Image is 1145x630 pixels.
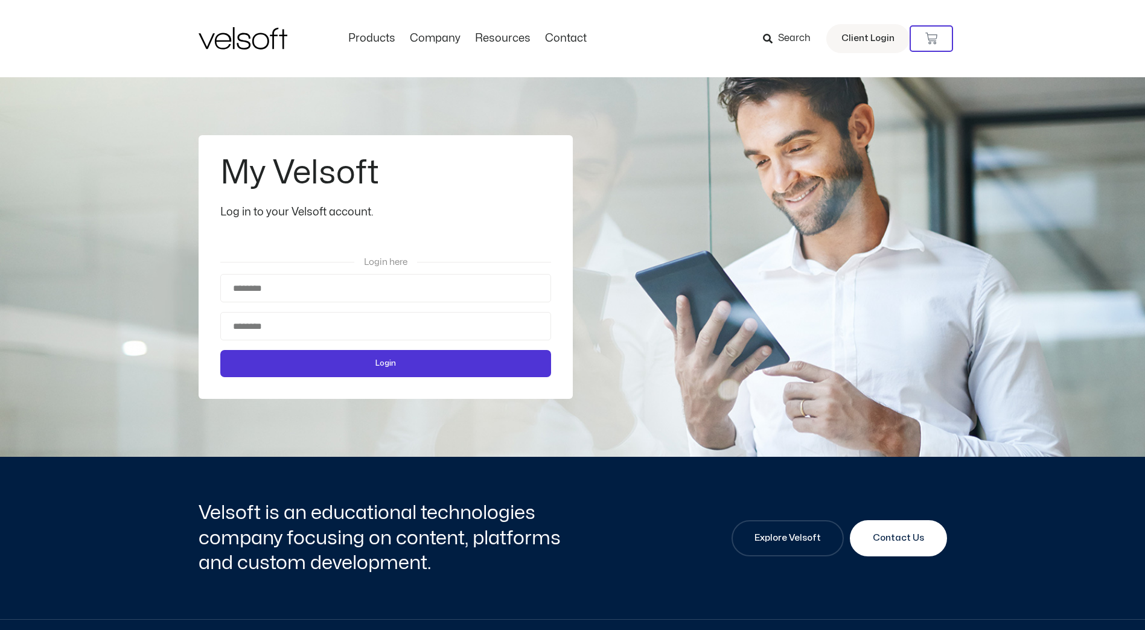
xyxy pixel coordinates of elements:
a: Contact Us [850,520,947,556]
div: Log in to your Velsoft account. [220,204,551,221]
span: Contact Us [873,531,924,546]
img: Velsoft Training Materials [199,27,287,49]
a: ResourcesMenu Toggle [468,32,538,45]
span: Explore Velsoft [754,531,821,546]
span: Login here [364,258,407,267]
a: Explore Velsoft [732,520,844,556]
span: Search [778,31,811,46]
nav: Menu [341,32,594,45]
span: Client Login [841,31,895,46]
button: Login [220,350,551,377]
a: CompanyMenu Toggle [403,32,468,45]
a: Search [763,28,819,49]
span: Login [375,357,396,370]
a: ContactMenu Toggle [538,32,594,45]
h2: Velsoft is an educational technologies company focusing on content, platforms and custom developm... [199,500,570,576]
a: ProductsMenu Toggle [341,32,403,45]
a: Client Login [826,24,910,53]
h2: My Velsoft [220,157,548,189]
